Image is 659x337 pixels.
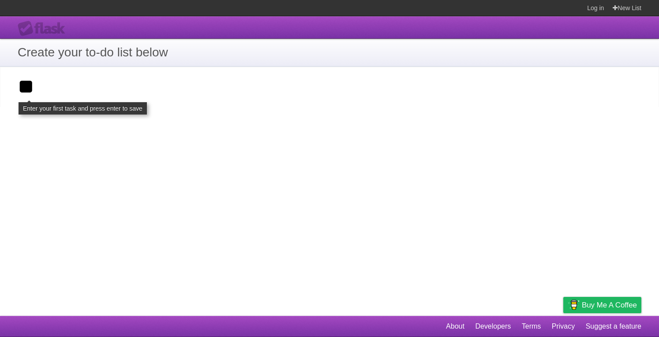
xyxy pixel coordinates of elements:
[568,297,580,312] img: Buy me a coffee
[446,318,464,335] a: About
[475,318,511,335] a: Developers
[563,297,641,313] a: Buy me a coffee
[582,297,637,313] span: Buy me a coffee
[18,21,71,37] div: Flask
[18,43,641,62] h1: Create your to-do list below
[522,318,541,335] a: Terms
[552,318,575,335] a: Privacy
[586,318,641,335] a: Suggest a feature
